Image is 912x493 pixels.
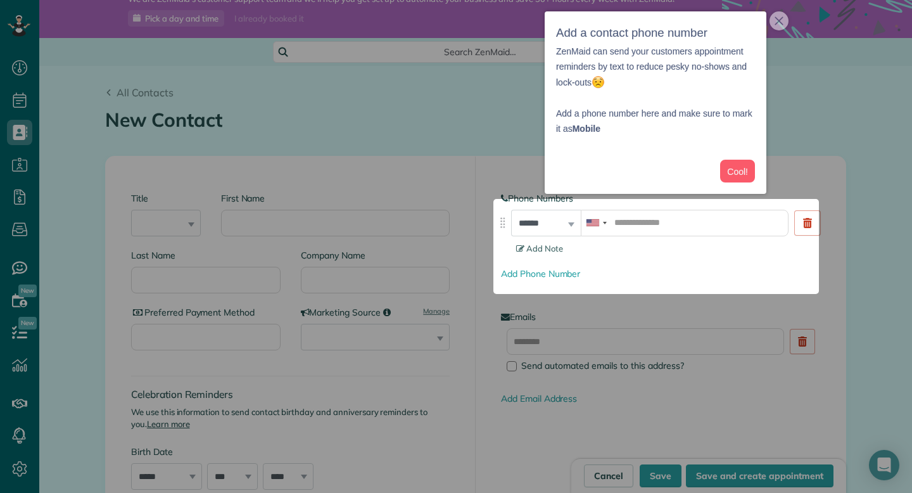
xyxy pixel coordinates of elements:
[573,124,600,134] strong: Mobile
[501,268,580,279] a: Add Phone Number
[769,11,788,30] button: close,
[581,210,611,236] div: United States: +1
[556,23,755,44] h3: Add a contact phone number
[592,75,605,89] img: :worried:
[545,11,766,194] div: Add a contact phone numberZenMaid can send your customers appointment reminders by text to reduce...
[556,44,755,91] p: ZenMaid can send your customers appointment reminders by text to reduce pesky no-shows and lock-outs
[496,216,509,229] img: drag_indicator-119b368615184ecde3eda3c64c821f6cf29d3e2b97b89ee44bc31753036683e5.png
[516,243,563,253] span: Add Note
[556,90,755,137] p: Add a phone number here and make sure to mark it as
[720,160,755,183] button: Cool!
